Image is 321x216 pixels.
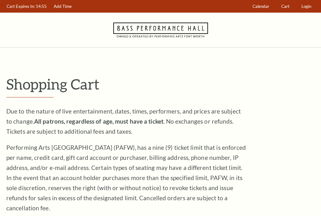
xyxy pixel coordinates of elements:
[250,0,272,13] a: Calendar
[278,0,293,13] a: Cart
[34,118,163,125] strong: All patrons, regardless of age, must have a ticket
[6,108,241,135] span: Due to the nature of live entertainment, dates, times, performers, and prices are subject to chan...
[253,4,269,9] span: Calendar
[281,4,289,9] span: Cart
[51,0,75,13] a: Add Time
[7,4,35,9] span: Cart Expires In:
[299,0,314,13] a: Login
[6,76,315,92] p: Shopping Cart
[6,143,246,213] p: Performing Arts [GEOGRAPHIC_DATA] (PAFW), has a nine (9) ticket limit that is enforced per name, ...
[36,4,47,9] span: 14:55
[301,4,311,9] span: Login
